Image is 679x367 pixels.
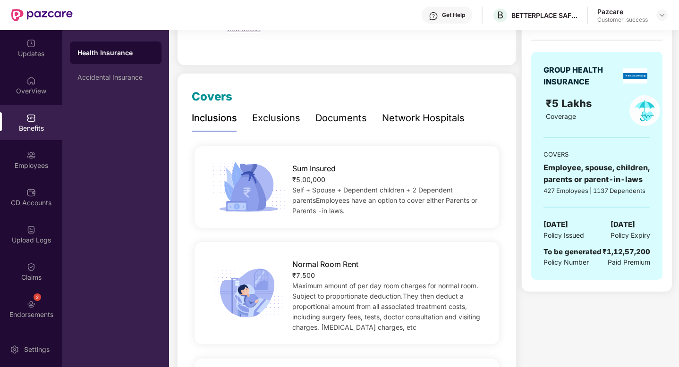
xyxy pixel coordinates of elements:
div: 2 [34,293,41,301]
div: BETTERPLACE SAFETY SOLUTIONS PRIVATE LIMITED [511,11,577,20]
div: Documents [315,111,367,125]
img: svg+xml;base64,PHN2ZyBpZD0iRHJvcGRvd24tMzJ4MzIiIHhtbG5zPSJodHRwOi8vd3d3LnczLm9yZy8yMDAwL3N2ZyIgd2... [658,11,666,19]
div: ₹1,12,57,200 [603,246,650,258]
img: icon [209,159,289,215]
span: Covers [192,90,232,103]
img: svg+xml;base64,PHN2ZyBpZD0iQ2xhaW0iIHhtbG5zPSJodHRwOi8vd3d3LnczLm9yZy8yMDAwL3N2ZyIgd2lkdGg9IjIwIi... [26,262,36,272]
div: Get Help [442,11,465,19]
div: Accidental Insurance [77,74,154,81]
div: Inclusions [192,111,237,125]
span: ₹5 Lakhs [546,97,594,109]
img: svg+xml;base64,PHN2ZyBpZD0iVXBsb2FkX0xvZ3MiIGRhdGEtbmFtZT0iVXBsb2FkIExvZ3MiIHhtbG5zPSJodHRwOi8vd3... [26,225,36,234]
span: view details [227,25,261,33]
img: svg+xml;base64,PHN2ZyBpZD0iSGVscC0zMngzMiIgeG1sbnM9Imh0dHA6Ly93d3cudzMub3JnLzIwMDAvc3ZnIiB3aWR0aD... [429,11,438,21]
div: GROUP HEALTH INSURANCE [543,64,620,88]
img: New Pazcare Logo [11,9,73,21]
img: svg+xml;base64,PHN2ZyBpZD0iQ0RfQWNjb3VudHMiIGRhdGEtbmFtZT0iQ0QgQWNjb3VudHMiIHhtbG5zPSJodHRwOi8vd3... [26,188,36,197]
span: Coverage [546,112,576,120]
div: Pazcare [597,7,648,16]
img: insurerLogo [623,68,647,83]
div: ₹7,500 [292,270,485,281]
div: Network Hospitals [382,111,465,125]
div: Employee, spouse, children, parents or parent-in-laws [543,162,650,185]
div: 427 Employees | 1137 Dependents [543,186,650,195]
img: svg+xml;base64,PHN2ZyBpZD0iQmVuZWZpdHMiIHhtbG5zPSJodHRwOi8vd3d3LnczLm9yZy8yMDAwL3N2ZyIgd2lkdGg9Ij... [26,113,36,123]
span: Policy Number [543,258,589,266]
span: [DATE] [611,219,635,230]
span: Policy Expiry [611,230,650,241]
span: Policy Issued [543,230,584,241]
div: Customer_success [597,16,648,24]
span: Sum Insured [292,163,336,175]
span: To be generated [543,247,602,256]
div: COVERS [543,150,650,159]
span: Normal Room Rent [292,259,358,270]
div: Settings [21,345,52,354]
img: icon [209,266,289,321]
div: Exclusions [252,111,300,125]
img: svg+xml;base64,PHN2ZyBpZD0iRW5kb3JzZW1lbnRzIiB4bWxucz0iaHR0cDovL3d3dy53My5vcmcvMjAwMC9zdmciIHdpZH... [26,300,36,309]
span: Maximum amount of per day room charges for normal room. Subject to proportionate deduction.They t... [292,282,480,331]
img: svg+xml;base64,PHN2ZyBpZD0iU2V0dGluZy0yMHgyMCIgeG1sbnM9Imh0dHA6Ly93d3cudzMub3JnLzIwMDAvc3ZnIiB3aW... [10,345,19,354]
div: Health Insurance [77,48,154,58]
img: svg+xml;base64,PHN2ZyBpZD0iVXBkYXRlZCIgeG1sbnM9Imh0dHA6Ly93d3cudzMub3JnLzIwMDAvc3ZnIiB3aWR0aD0iMj... [26,39,36,48]
img: policyIcon [629,95,660,126]
span: [DATE] [543,219,568,230]
img: svg+xml;base64,PHN2ZyBpZD0iSG9tZSIgeG1sbnM9Imh0dHA6Ly93d3cudzMub3JnLzIwMDAvc3ZnIiB3aWR0aD0iMjAiIG... [26,76,36,85]
div: ₹5,00,000 [292,175,485,185]
span: B [497,9,503,21]
span: Paid Premium [608,257,650,267]
span: Self + Spouse + Dependent children + 2 Dependent parentsEmployees have an option to cover either ... [292,186,477,215]
img: svg+xml;base64,PHN2ZyBpZD0iRW1wbG95ZWVzIiB4bWxucz0iaHR0cDovL3d3dy53My5vcmcvMjAwMC9zdmciIHdpZHRoPS... [26,150,36,160]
